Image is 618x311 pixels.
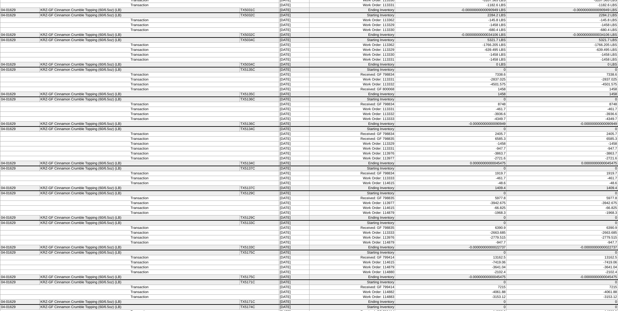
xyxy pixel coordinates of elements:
[279,211,309,215] td: [DATE]
[279,62,309,67] td: [DATE]
[239,97,279,102] td: TX5136C
[395,161,507,166] td: 0.00000000000045475
[279,240,309,245] td: [DATE]
[0,92,40,97] td: 04-01629
[40,126,240,132] td: KRZ-GF Cinnamon Crumble Topping (60/6.5oz) (LB)
[0,126,40,132] td: 04-01629
[309,137,395,141] td: Received: GF 798835
[395,176,507,181] td: -461.7
[279,112,309,117] td: [DATE]
[279,146,309,151] td: [DATE]
[40,13,240,18] td: KRZ-GF Cinnamon Crumble Topping (60/6.5oz) (LB)
[40,161,240,166] td: KRZ-GF Cinnamon Crumble Topping (60/6.5oz) (LB)
[239,215,279,221] td: TX5129C
[309,255,395,260] td: Received: GF 799414
[40,186,240,191] td: KRZ-GF Cinnamon Crumble Topping (60/6.5oz) (LB)
[279,166,309,171] td: [DATE]
[395,28,507,33] td: -680.4 LBS
[395,201,507,206] td: -3942.675
[279,201,309,206] td: [DATE]
[507,191,618,196] td: 0
[395,13,507,18] td: 2284.2 LBS
[507,220,618,226] td: 0
[309,8,395,13] td: Ending Inventory
[395,186,507,191] td: 1409.4
[40,37,240,43] td: KRZ-GF Cinnamon Crumble Topping (60/6.5oz) (LB)
[507,206,618,211] td: -66.825
[309,186,395,191] td: Ending Inventory
[279,52,309,57] td: [DATE]
[395,196,507,201] td: 5977.8
[309,107,395,112] td: Work Order: 113331
[239,220,279,226] td: TX5133C
[279,8,309,13] td: [DATE]
[507,230,618,235] td: -2663.685
[395,48,507,52] td: -639.495 LBS
[239,92,279,97] td: TX5135C
[279,23,309,28] td: [DATE]
[0,23,279,28] td: Transaction
[0,151,279,156] td: Transaction
[507,18,618,23] td: -145.8 LBS
[0,215,40,221] td: 04-01629
[309,28,395,33] td: Work Order: 113330
[395,220,507,226] td: 0
[239,37,279,43] td: TX5034C
[395,117,507,122] td: -4349.7
[279,97,309,102] td: [DATE]
[279,33,309,38] td: [DATE]
[40,245,240,250] td: KRZ-GF Cinnamon Crumble Topping (60/6.5oz) (LB)
[0,245,40,250] td: 04-01629
[309,52,395,57] td: Work Order: 113330
[0,230,279,235] td: Transaction
[309,82,395,87] td: Work Order: 113332
[507,23,618,28] td: -1458 LBS
[0,72,279,77] td: Transaction
[0,171,279,176] td: Transaction
[507,102,618,107] td: 8748
[0,166,40,171] td: 04-01629
[239,67,279,72] td: TX5135C
[309,215,395,221] td: Ending Inventory
[395,230,507,235] td: -2663.685
[279,141,309,146] td: [DATE]
[309,77,395,82] td: Work Order: 113331
[40,97,240,102] td: KRZ-GF Cinnamon Crumble Topping (60/6.5oz) (LB)
[507,92,618,97] td: 1458
[395,37,507,43] td: 5321.7 LBS
[279,82,309,87] td: [DATE]
[279,176,309,181] td: [DATE]
[309,92,395,97] td: Ending Inventory
[507,240,618,245] td: -947.7
[239,8,279,13] td: TX5031C
[0,186,40,191] td: 04-01629
[507,87,618,92] td: 1458
[0,3,279,8] td: Transaction
[395,141,507,146] td: -1458
[0,97,40,102] td: 04-01629
[309,112,395,117] td: Work Order: 113332
[279,235,309,240] td: [DATE]
[239,62,279,67] td: TX5034C
[395,72,507,77] td: 7338.6
[40,250,240,255] td: KRZ-GF Cinnamon Crumble Topping (60/6.5oz) (LB)
[507,122,618,127] td: -0.00000000000090949
[507,201,618,206] td: -3942.675
[0,67,40,72] td: 04-01629
[279,117,309,122] td: [DATE]
[0,235,279,240] td: Transaction
[395,43,507,48] td: -1766.205 LBS
[279,28,309,33] td: [DATE]
[395,235,507,240] td: -2779.515
[0,112,279,117] td: Transaction
[507,132,618,137] td: 2405.7
[0,255,279,260] td: Transaction
[239,245,279,250] td: TX5133C
[395,211,507,215] td: -1968.3
[40,67,240,72] td: KRZ-GF Cinnamon Crumble Topping (60/6.5oz) (LB)
[395,215,507,221] td: 0
[507,67,618,72] td: 0
[309,132,395,137] td: Received: GF 798834
[0,137,279,141] td: Transaction
[0,146,279,151] td: Transaction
